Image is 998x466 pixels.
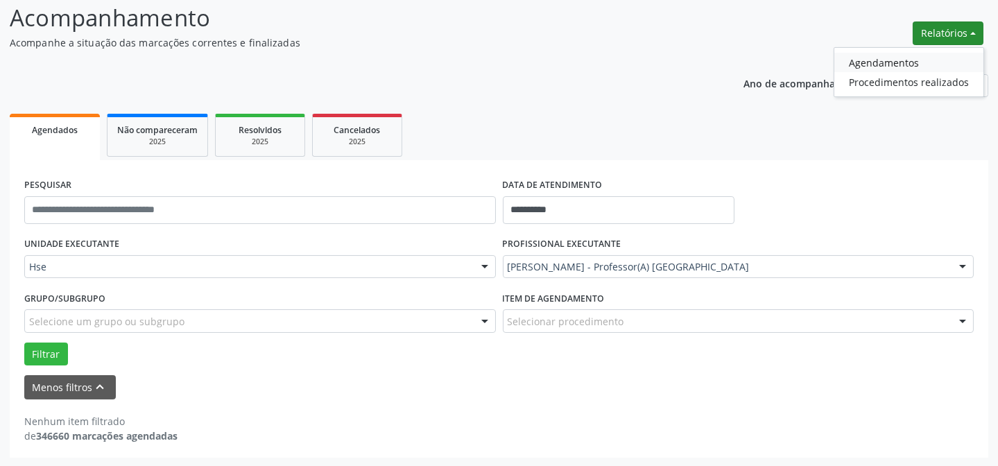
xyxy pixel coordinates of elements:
span: Selecionar procedimento [508,314,624,329]
p: Acompanhamento [10,1,695,35]
strong: 346660 marcações agendadas [36,429,178,442]
label: PROFISSIONAL EXECUTANTE [503,234,621,255]
a: Agendamentos [834,53,983,72]
span: Não compareceram [117,124,198,136]
button: Relatórios [913,21,983,45]
a: Procedimentos realizados [834,72,983,92]
ul: Relatórios [834,47,984,97]
label: DATA DE ATENDIMENTO [503,175,603,196]
span: [PERSON_NAME] - Professor(A) [GEOGRAPHIC_DATA] [508,260,946,274]
p: Ano de acompanhamento [743,74,866,92]
label: PESQUISAR [24,175,71,196]
span: Selecione um grupo ou subgrupo [29,314,184,329]
button: Menos filtroskeyboard_arrow_up [24,375,116,399]
button: Filtrar [24,343,68,366]
span: Agendados [32,124,78,136]
p: Acompanhe a situação das marcações correntes e finalizadas [10,35,695,50]
span: Resolvidos [239,124,282,136]
span: Cancelados [334,124,381,136]
i: keyboard_arrow_up [93,379,108,395]
div: 2025 [225,137,295,147]
div: 2025 [117,137,198,147]
label: Item de agendamento [503,288,605,309]
label: Grupo/Subgrupo [24,288,105,309]
div: 2025 [322,137,392,147]
div: Nenhum item filtrado [24,414,178,429]
div: de [24,429,178,443]
label: UNIDADE EXECUTANTE [24,234,119,255]
span: Hse [29,260,467,274]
